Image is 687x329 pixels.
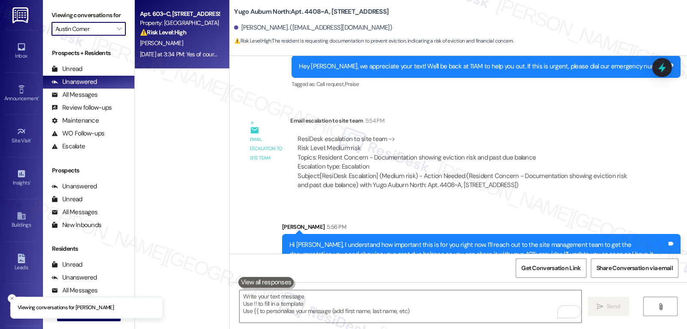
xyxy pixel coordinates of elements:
[607,302,620,311] span: Send
[591,258,678,278] button: Share Conversation via email
[298,172,634,190] div: Subject: [ResiDesk Escalation] (Medium risk) - Action Needed (Resident Concern - Documentation sh...
[140,39,183,47] span: [PERSON_NAME]
[299,62,667,71] div: Hey [PERSON_NAME], we appreciate your text! We'll be back at 11AM to help you out. If this is urg...
[234,37,513,46] span: : The resident is requesting documentation to prevent eviction, indicating a risk of eviction and...
[52,77,97,86] div: Unanswered
[516,258,586,278] button: Get Conversation Link
[298,135,634,172] div: ResiDesk escalation to site team -> Risk Level: Medium risk Topics: Resident Concern - Documentat...
[30,178,31,184] span: •
[18,304,114,312] p: Viewing conversations for [PERSON_NAME]
[325,222,346,231] div: 5:56 PM
[597,303,603,310] i: 
[234,37,271,44] strong: ⚠️ Risk Level: High
[12,7,30,23] img: ResiDesk Logo
[52,9,126,22] label: Viewing conversations for
[521,264,581,273] span: Get Conversation Link
[52,116,99,125] div: Maintenance
[52,260,82,269] div: Unread
[140,50,329,58] div: [DATE] at 3:34 PM: Yes of course 2025-9019894 for the Austin police report
[43,244,134,253] div: Residents
[282,222,681,234] div: [PERSON_NAME]
[52,273,97,282] div: Unanswered
[289,240,667,259] div: Hi [PERSON_NAME], I understand how important this is for you right now. I’ll reach out to the sit...
[52,90,97,99] div: All Messages
[140,18,219,28] div: Property: [GEOGRAPHIC_DATA]
[55,22,112,36] input: All communities
[8,294,16,303] button: Close toast
[43,49,134,58] div: Prospects + Residents
[4,166,39,190] a: Insights •
[52,208,97,217] div: All Messages
[52,103,112,112] div: Review follow-ups
[52,182,97,191] div: Unanswered
[240,290,581,323] textarea: To enrich screen reader interactions, please activate Accessibility in Grammarly extension settings
[4,293,39,317] a: Templates •
[4,40,39,63] a: Inbox
[52,65,82,74] div: Unread
[316,80,345,88] span: Call request ,
[4,124,39,148] a: Site Visit •
[234,23,392,32] div: [PERSON_NAME]. ([EMAIL_ADDRESS][DOMAIN_NAME])
[140,28,186,36] strong: ⚠️ Risk Level: High
[38,94,40,100] span: •
[140,9,219,18] div: Apt. 603~C, [STREET_ADDRESS]
[52,286,97,295] div: All Messages
[52,129,104,138] div: WO Follow-ups
[596,264,673,273] span: Share Conversation via email
[117,25,122,32] i: 
[234,7,389,16] b: Yugo Auburn North: Apt. 4408~A, [STREET_ADDRESS]
[52,142,85,151] div: Escalate
[31,136,32,142] span: •
[290,116,641,128] div: Email escalation to site team
[345,80,359,88] span: Praise
[588,297,629,316] button: Send
[52,195,82,204] div: Unread
[250,135,283,163] div: Email escalation to site team
[4,209,39,232] a: Buildings
[292,78,681,90] div: Tagged as:
[43,166,134,175] div: Prospects
[4,251,39,274] a: Leads
[363,116,384,125] div: 5:54 PM
[657,303,664,310] i: 
[52,221,101,230] div: New Inbounds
